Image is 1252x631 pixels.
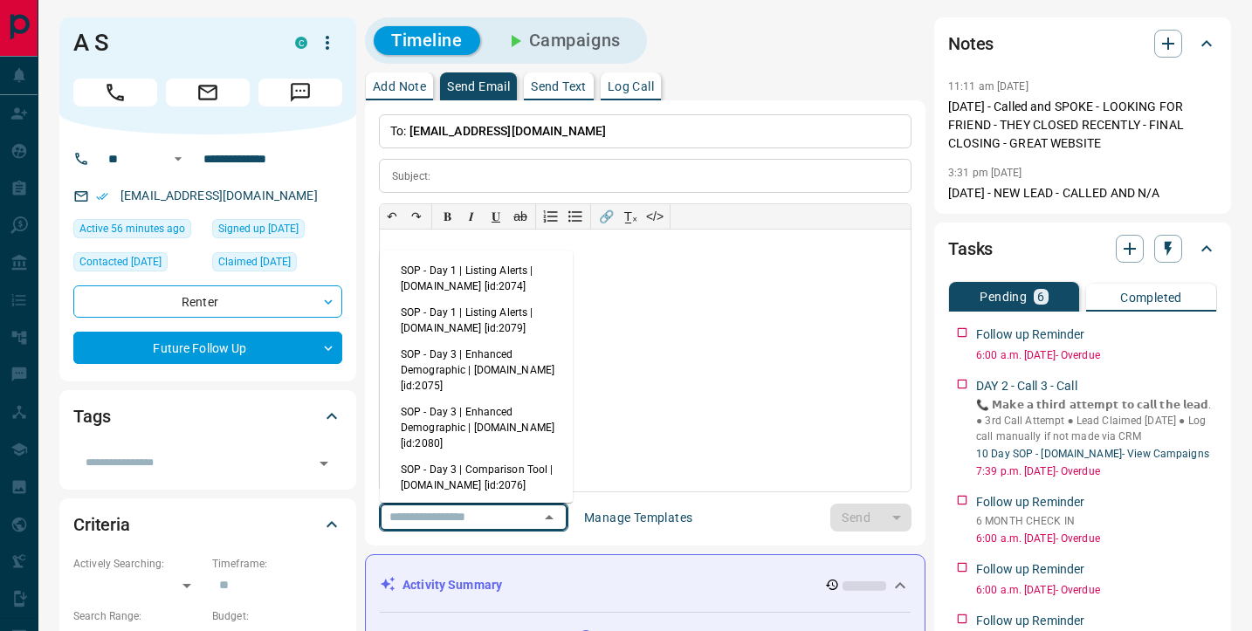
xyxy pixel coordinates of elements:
[380,569,911,601] div: Activity Summary
[537,505,561,530] button: Close
[976,493,1084,511] p: Follow up Reminder
[258,79,342,106] span: Message
[948,30,994,58] h2: Notes
[435,204,459,229] button: 𝐁
[948,184,1217,202] p: [DATE] - NEW LEAD - CALLED AND N/A
[218,253,291,271] span: Claimed [DATE]
[73,285,342,318] div: Renter
[374,26,480,55] button: Timeline
[312,451,336,476] button: Open
[484,204,508,229] button: 𝐔
[392,168,430,184] p: Subject:
[402,576,502,594] p: Activity Summary
[212,556,342,572] p: Timeframe:
[379,114,911,148] p: To:
[73,219,203,243] div: Sun Aug 17 2025
[976,397,1217,444] p: 📞 𝗠𝗮𝗸𝗲 𝗮 𝘁𝗵𝗶𝗿𝗱 𝗮𝘁𝘁𝗲𝗺𝗽𝘁 𝘁𝗼 𝗰𝗮𝗹𝗹 𝘁𝗵𝗲 𝗹𝗲𝗮𝗱. ● 3rd Call Attempt ● Lead Claimed [DATE] ● Log call manu...
[539,204,563,229] button: Numbered list
[73,29,269,57] h1: A S
[948,167,1022,179] p: 3:31 pm [DATE]
[73,511,130,538] h2: Criteria
[980,291,1027,303] p: Pending
[380,257,573,299] li: SOP - Day 1 | Listing Alerts | [DOMAIN_NAME] [id:2074]
[574,504,703,532] button: Manage Templates
[830,504,911,532] div: split button
[73,252,203,277] div: Mon Jun 30 2025
[976,612,1084,630] p: Follow up Reminder
[73,608,203,624] p: Search Range:
[73,332,342,364] div: Future Follow Up
[409,124,607,138] span: [EMAIL_ADDRESS][DOMAIN_NAME]
[948,80,1028,93] p: 11:11 am [DATE]
[295,37,307,49] div: condos.ca
[1120,291,1182,304] p: Completed
[380,456,573,498] li: SOP - Day 3 | Comparison Tool | [DOMAIN_NAME] [id:2076]
[643,204,667,229] button: </>
[976,377,1077,395] p: DAY 2 - Call 3 - Call
[976,560,1084,579] p: Follow up Reminder
[976,531,1217,546] p: 6:00 a.m. [DATE] - Overdue
[212,252,342,277] div: Sun Nov 17 2024
[168,148,189,169] button: Open
[563,204,588,229] button: Bullet list
[976,582,1217,598] p: 6:00 a.m. [DATE] - Overdue
[212,219,342,243] div: Thu Nov 09 2023
[73,79,157,106] span: Call
[120,189,318,202] a: [EMAIL_ADDRESS][DOMAIN_NAME]
[487,26,638,55] button: Campaigns
[73,556,203,572] p: Actively Searching:
[508,204,533,229] button: ab
[404,204,429,229] button: ↷
[380,498,573,540] li: SOP - Day 3 | Comparison Tool | [DOMAIN_NAME] [id:2081]
[948,228,1217,270] div: Tasks
[96,190,108,202] svg: Email Verified
[976,463,1217,479] p: 7:39 p.m. [DATE] - Overdue
[492,209,500,223] span: 𝐔
[447,80,510,93] p: Send Email
[948,235,993,263] h2: Tasks
[73,395,342,437] div: Tags
[73,504,342,545] div: Criteria
[618,204,643,229] button: T̲ₓ
[948,98,1217,153] p: [DATE] - Called and SPOKE - LOOKING FOR FRIEND - THEY CLOSED RECENTLY - FINAL CLOSING - GREAT WEB...
[948,23,1217,65] div: Notes
[608,80,654,93] p: Log Call
[79,220,185,237] span: Active 56 minutes ago
[212,608,342,624] p: Budget:
[976,448,1209,460] a: 10 Day SOP - [DOMAIN_NAME]- View Campaigns
[1037,291,1044,303] p: 6
[976,513,1217,529] p: 6 MONTH CHECK IN
[73,402,110,430] h2: Tags
[218,220,299,237] span: Signed up [DATE]
[513,209,527,223] s: ab
[380,299,573,341] li: SOP - Day 1 | Listing Alerts | [DOMAIN_NAME] [id:2079]
[380,204,404,229] button: ↶
[79,253,162,271] span: Contacted [DATE]
[373,80,426,93] p: Add Note
[380,341,573,399] li: SOP - Day 3 | Enhanced Demographic | [DOMAIN_NAME] [id:2075]
[594,204,618,229] button: 🔗
[531,80,587,93] p: Send Text
[380,399,573,456] li: SOP - Day 3 | Enhanced Demographic | [DOMAIN_NAME] [id:2080]
[459,204,484,229] button: 𝑰
[976,326,1084,344] p: Follow up Reminder
[166,79,250,106] span: Email
[976,347,1217,363] p: 6:00 a.m. [DATE] - Overdue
